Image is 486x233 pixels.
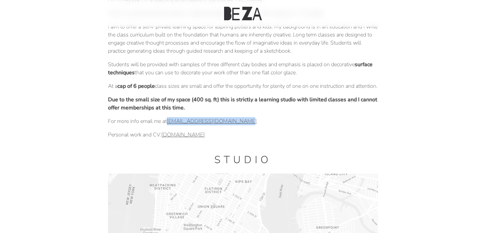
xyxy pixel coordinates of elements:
p: Personal work and CV: [108,131,378,139]
p: For more info email me at [108,117,378,125]
strong: cap of 6 people [117,82,155,90]
a: [EMAIL_ADDRESS][DOMAIN_NAME] [167,118,257,125]
h1: Studio [108,153,378,167]
p: At a class sizes are small and offer the opportunity for plenty of one on one instruction and att... [108,82,378,90]
strong: surface techniques [108,61,373,76]
p: Students will be provided with samples of three different clay bodies and emphasis is placed on d... [108,60,378,77]
img: Beza Studio Logo [224,7,262,20]
a: [DOMAIN_NAME] [161,131,205,138]
strong: Due to the small size of my space (400 sq. ft) this is strictly a learning studio with limited cl... [108,96,377,111]
p: I aim to offer a semi-private learning space for aspiring potters and kids. My background is in a... [108,23,378,55]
